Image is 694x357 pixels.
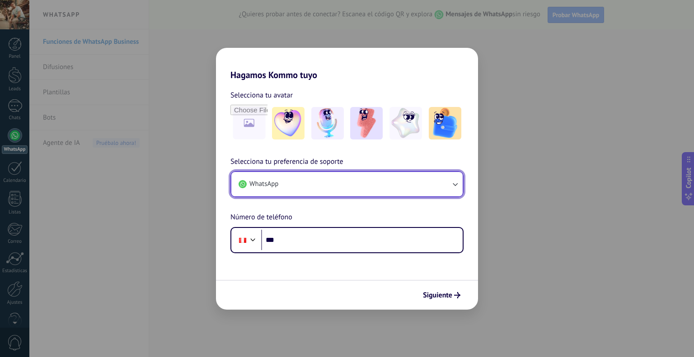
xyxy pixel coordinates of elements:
img: -2.jpeg [311,107,344,139]
span: Selecciona tu avatar [230,89,293,101]
span: WhatsApp [249,180,278,189]
img: -4.jpeg [389,107,422,139]
button: Siguiente [419,287,464,303]
span: Selecciona tu preferencia de soporte [230,156,343,168]
h2: Hagamos Kommo tuyo [216,48,478,80]
button: WhatsApp [231,172,463,196]
img: -1.jpeg [272,107,305,139]
span: Número de teléfono [230,212,292,223]
div: Peru: + 51 [234,231,251,250]
img: -3.jpeg [350,107,383,139]
img: -5.jpeg [429,107,461,139]
span: Siguiente [423,292,452,298]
